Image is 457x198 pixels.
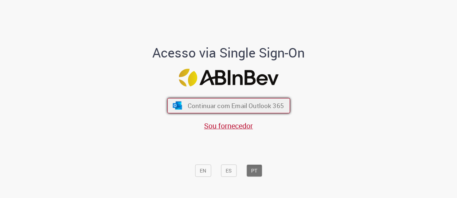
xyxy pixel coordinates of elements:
span: Continuar com Email Outlook 365 [187,101,284,110]
button: ES [221,165,237,177]
h1: Acesso via Single Sign-On [128,45,330,60]
img: Logo ABInBev [179,68,278,86]
button: PT [246,165,262,177]
img: ícone Azure/Microsoft 360 [172,102,183,110]
a: Sou fornecedor [204,121,253,131]
button: ícone Azure/Microsoft 360 Continuar com Email Outlook 365 [167,98,290,113]
button: EN [195,165,211,177]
